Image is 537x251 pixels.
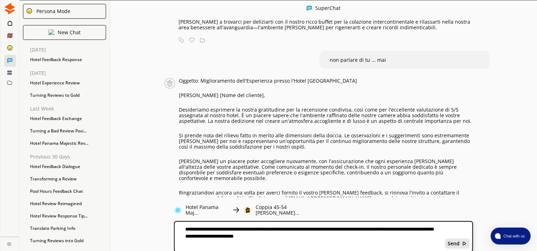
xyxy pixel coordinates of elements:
[1,237,19,249] a: Close
[58,30,81,35] p: New Chat
[27,161,110,172] div: Hotel Feedback Dialogue
[30,106,110,112] p: Last Week
[27,90,110,101] div: Turning Reviews to Gold
[491,228,531,245] button: atlas-launcher
[27,235,110,246] div: Turning Reviews into Gold
[179,92,473,98] p: [PERSON_NAME] [Nome del cliente],
[179,78,473,84] p: Oggetto: Miglioramento dell'Esperienza presso l'Hotel [GEOGRAPHIC_DATA]
[462,241,467,246] img: Close
[186,204,228,216] p: Hotel Panama Maj...
[330,56,386,63] span: non parlare di tu ... mai
[27,54,110,65] div: Hotel Feedback Response
[27,223,110,234] div: Translate Parking Info
[7,242,11,246] img: Close
[27,211,110,221] div: Hotel Review Response Tip...
[179,133,473,150] p: Si prende nota del rilievo fatto in merito alle dimensioni della doccia. Le osservazioni e i sugg...
[30,70,110,76] p: [DATE]
[244,206,251,214] img: Close
[316,5,341,12] div: SuperChat
[179,107,473,124] p: Desideriamo esprimere la nostra gratitudine per la recensione condivisa, così come per l'eccellen...
[174,206,181,214] img: Close
[34,8,70,14] div: Persona Mode
[232,206,240,214] img: Close
[26,8,33,14] img: Close
[501,233,526,239] span: Chat with us
[30,154,110,160] p: Previous 30 days
[307,5,312,11] img: Close
[27,113,110,124] div: Hotel Feedback Exchange
[448,241,460,246] b: Send
[27,198,110,209] div: Hotel Review Reimagined
[256,204,323,216] p: Coppia 45-54 [PERSON_NAME]...
[27,126,110,136] div: Turning a Bad Review Posi...
[27,138,110,149] div: Hotel Panama Majestic Rev...
[200,37,205,43] img: Save
[27,186,110,197] div: Pool Hours Feedback Chat
[179,190,473,201] p: Ringraziandovi ancora una volta per averci fornito il vostro [PERSON_NAME] feedback, si rinnova l...
[27,78,110,88] div: Hotel Experience Review
[164,78,175,89] img: Close
[48,29,54,35] img: Close
[4,3,16,14] img: Close
[179,37,184,43] img: Copy
[189,37,194,43] img: Favorite
[27,174,110,184] div: Transforming a Review
[179,19,473,30] p: [PERSON_NAME] a trovarci per deliziarti con il nostro ricco buffet per la colazione intercontinen...
[30,47,110,53] p: [DATE]
[179,159,473,181] p: [PERSON_NAME] un piacere poter accogliere nuovamente, con l'assicurazione che ogni esperienza [PE...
